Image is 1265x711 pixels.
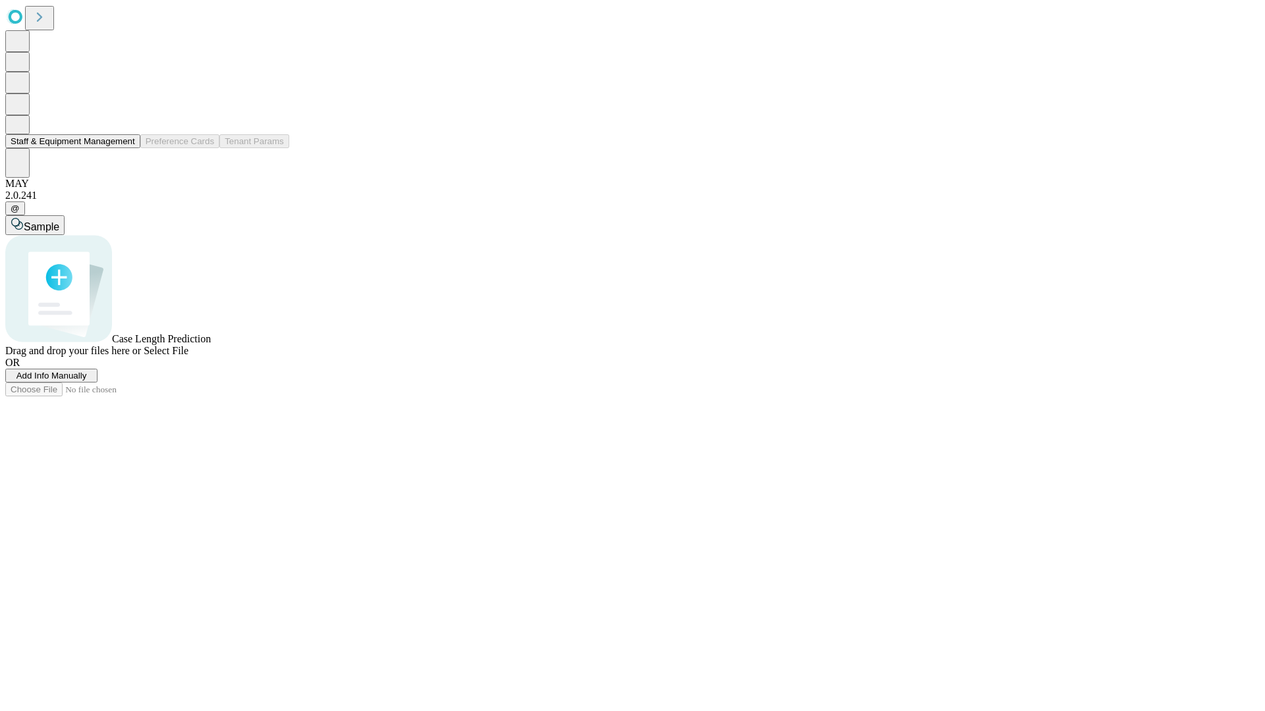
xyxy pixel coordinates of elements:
span: OR [5,357,20,368]
span: Add Info Manually [16,371,87,381]
button: Add Info Manually [5,369,98,382]
button: Sample [5,215,65,235]
span: @ [11,203,20,213]
button: Tenant Params [219,134,289,148]
div: 2.0.241 [5,190,1260,201]
span: Case Length Prediction [112,333,211,344]
div: MAY [5,178,1260,190]
span: Select File [144,345,188,356]
button: @ [5,201,25,215]
button: Staff & Equipment Management [5,134,140,148]
button: Preference Cards [140,134,219,148]
span: Sample [24,221,59,232]
span: Drag and drop your files here or [5,345,141,356]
